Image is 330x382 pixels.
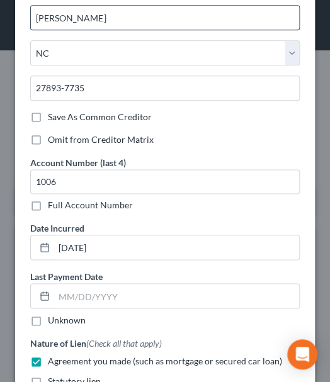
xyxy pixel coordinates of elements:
span: Agreement you made (such as mortgage or secured car loan) [48,355,282,366]
input: Enter city... [31,6,299,30]
div: Open Intercom Messenger [287,339,317,369]
label: Nature of Lien [30,336,162,349]
input: Enter zip... [30,76,300,101]
span: (Check all that apply) [86,337,162,348]
input: XXXX [30,169,300,194]
input: MM/DD/YYYY [54,284,299,308]
label: Save As Common Creditor [48,111,152,123]
label: Full Account Number [48,199,133,211]
label: Date Incurred [30,222,84,235]
input: MM/DD/YYYY [54,235,299,259]
label: Last Payment Date [30,270,103,283]
label: Account Number (last 4) [30,156,126,169]
label: Unknown [48,313,86,326]
span: Omit from Creditor Matrix [48,134,154,145]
